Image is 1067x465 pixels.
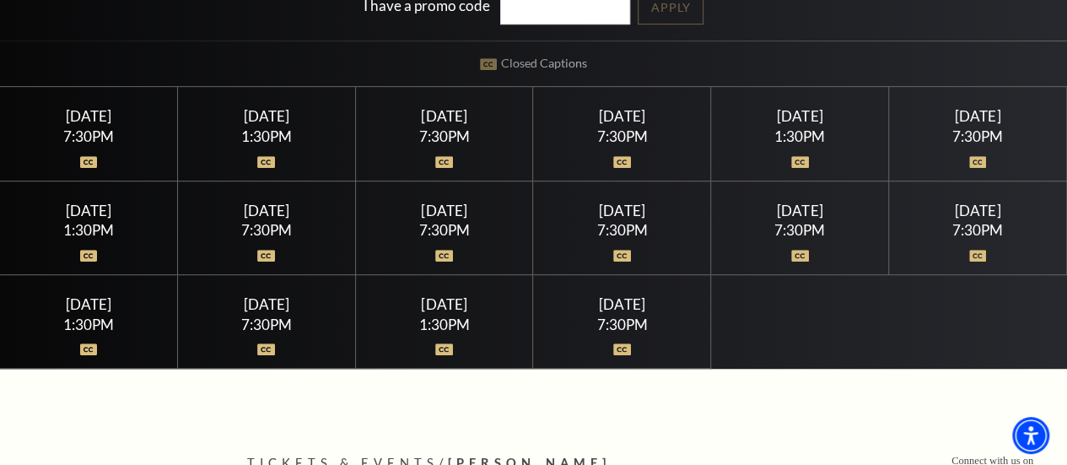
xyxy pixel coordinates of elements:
div: [DATE] [20,107,157,125]
div: [DATE] [553,107,690,125]
div: [DATE] [909,202,1046,219]
div: [DATE] [375,295,512,313]
div: [DATE] [198,295,335,313]
div: [DATE] [375,202,512,219]
div: [DATE] [20,202,157,219]
div: [DATE] [731,107,868,125]
div: 1:30PM [731,129,868,143]
div: 7:30PM [909,223,1046,237]
div: 7:30PM [198,223,335,237]
div: [DATE] [20,295,157,313]
div: 7:30PM [20,129,157,143]
div: [DATE] [198,202,335,219]
div: 1:30PM [20,317,157,332]
div: 7:30PM [909,129,1046,143]
div: [DATE] [909,107,1046,125]
div: 7:30PM [731,223,868,237]
div: Accessibility Menu [1012,417,1049,454]
div: [DATE] [553,202,690,219]
div: [DATE] [198,107,335,125]
div: 7:30PM [198,317,335,332]
div: 7:30PM [553,223,690,237]
div: [DATE] [553,295,690,313]
div: [DATE] [375,107,512,125]
div: 7:30PM [375,223,512,237]
div: 1:30PM [375,317,512,332]
div: 1:30PM [20,223,157,237]
div: 7:30PM [375,129,512,143]
div: 1:30PM [198,129,335,143]
div: 7:30PM [553,129,690,143]
div: [DATE] [731,202,868,219]
div: 7:30PM [553,317,690,332]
